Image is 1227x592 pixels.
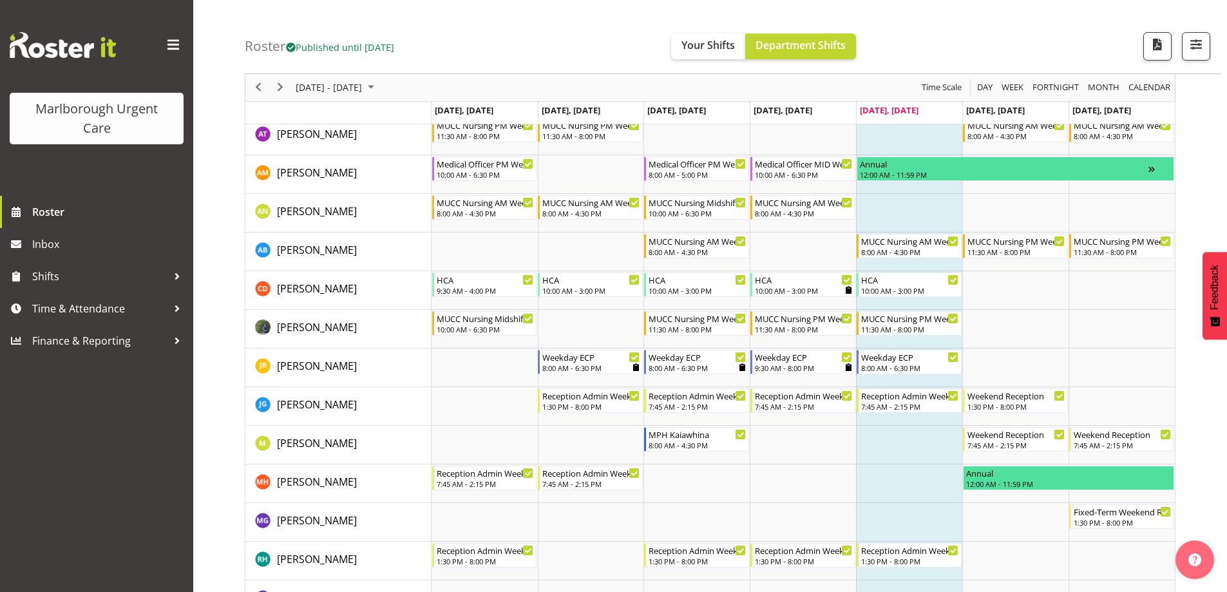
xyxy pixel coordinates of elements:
span: [PERSON_NAME] [277,282,357,296]
span: [PERSON_NAME] [277,320,357,334]
div: MUCC Nursing PM Weekday [437,119,534,131]
div: 8:00 AM - 4:30 PM [542,208,640,218]
div: Reception Admin Weekday PM [649,544,746,557]
div: 8:00 AM - 4:30 PM [755,208,852,218]
div: Weekend Reception [967,389,1065,402]
span: [PERSON_NAME] [277,475,357,489]
div: 1:30 PM - 8:00 PM [967,401,1065,412]
a: [PERSON_NAME] [277,358,357,374]
button: Time Scale [920,80,964,96]
td: Alexandra Madigan resource [245,155,432,194]
div: Josephine Godinez"s event - Weekend Reception Begin From Saturday, October 11, 2025 at 1:30:00 PM... [963,388,1068,413]
div: 7:45 AM - 2:15 PM [649,401,746,412]
button: October 2025 [294,80,380,96]
td: Rochelle Harris resource [245,542,432,580]
div: Alexandra Madigan"s event - Medical Officer PM Weekday Begin From Wednesday, October 8, 2025 at 8... [644,157,749,181]
div: 11:30 AM - 8:00 PM [542,131,640,141]
span: [PERSON_NAME] [277,513,357,528]
div: Josephine Godinez"s event - Reception Admin Weekday AM Begin From Friday, October 10, 2025 at 7:4... [857,388,962,413]
a: [PERSON_NAME] [277,320,357,335]
a: [PERSON_NAME] [277,435,357,451]
div: 10:00 AM - 6:30 PM [437,169,534,180]
div: Alexandra Madigan"s event - Medical Officer MID Weekday Begin From Thursday, October 9, 2025 at 1... [750,157,855,181]
span: [PERSON_NAME] [277,204,357,218]
div: previous period [247,74,269,101]
div: Fixed-Term Weekend Reception [1074,505,1171,518]
div: 10:00 AM - 3:00 PM [649,285,746,296]
div: 7:45 AM - 2:15 PM [755,401,852,412]
div: Agnes Tyson"s event - MUCC Nursing PM Weekday Begin From Monday, October 6, 2025 at 11:30:00 AM G... [432,118,537,142]
div: HCA [861,273,958,286]
div: Margret Hall"s event - Reception Admin Weekday AM Begin From Tuesday, October 7, 2025 at 7:45:00 ... [538,466,643,490]
div: Rochelle Harris"s event - Reception Admin Weekday PM Begin From Monday, October 6, 2025 at 1:30:0... [432,543,537,568]
span: Published until [DATE] [286,41,394,53]
div: 1:30 PM - 8:00 PM [861,556,958,566]
div: HCA [755,273,852,286]
div: 11:30 AM - 8:00 PM [967,247,1065,257]
div: MUCC Nursing PM Weekends [967,234,1065,247]
div: Medical Officer PM Weekday [437,157,534,170]
div: 11:30 AM - 8:00 PM [649,324,746,334]
span: [DATE], [DATE] [860,104,918,116]
div: 8:00 AM - 4:30 PM [649,247,746,257]
div: 9:30 AM - 8:00 PM [755,363,852,373]
button: Download a PDF of the roster according to the set date range. [1143,32,1172,61]
div: Weekend Reception [967,428,1065,441]
div: Jacinta Rangi"s event - Weekday ECP Begin From Wednesday, October 8, 2025 at 8:00:00 AM GMT+13:00... [644,350,749,374]
span: Week [1000,80,1025,96]
span: [DATE], [DATE] [542,104,600,116]
div: MUCC Nursing Midshift [437,312,534,325]
span: Department Shifts [756,38,846,52]
td: Alysia Newman-Woods resource [245,194,432,233]
div: MUCC Nursing AM Weekday [542,196,640,209]
span: Shifts [32,267,167,286]
span: [DATE] - [DATE] [294,80,363,96]
td: Josephine Godinez resource [245,387,432,426]
div: Annual [966,466,1171,479]
span: Roster [32,202,187,222]
div: 1:30 PM - 8:00 PM [755,556,852,566]
span: [PERSON_NAME] [277,166,357,180]
button: Feedback - Show survey [1203,252,1227,339]
td: Megan Gander resource [245,503,432,542]
div: 11:30 AM - 8:00 PM [861,324,958,334]
a: [PERSON_NAME] [277,397,357,412]
div: 8:00 AM - 4:30 PM [437,208,534,218]
div: 11:30 AM - 8:00 PM [437,131,534,141]
div: Cordelia Davies"s event - HCA Begin From Friday, October 10, 2025 at 10:00:00 AM GMT+13:00 Ends A... [857,272,962,297]
div: Jacinta Rangi"s event - Weekday ECP Begin From Thursday, October 9, 2025 at 9:30:00 AM GMT+13:00 ... [750,350,855,374]
h4: Roster [245,39,394,53]
div: 7:45 AM - 2:15 PM [437,479,534,489]
div: Weekday ECP [861,350,958,363]
div: Weekday ECP [649,350,746,363]
span: calendar [1127,80,1172,96]
div: next period [269,74,291,101]
td: Agnes Tyson resource [245,117,432,155]
div: Reception Admin Weekday PM [755,544,852,557]
div: Rochelle Harris"s event - Reception Admin Weekday PM Begin From Wednesday, October 8, 2025 at 1:3... [644,543,749,568]
div: MUCC Nursing AM Weekends [1074,119,1171,131]
span: Your Shifts [681,38,735,52]
button: Department Shifts [745,33,856,59]
img: help-xxl-2.png [1188,553,1201,566]
div: Alysia Newman-Woods"s event - MUCC Nursing AM Weekday Begin From Tuesday, October 7, 2025 at 8:00... [538,195,643,220]
td: Margie Vuto resource [245,426,432,464]
div: Marlborough Urgent Care [23,99,171,138]
span: [DATE], [DATE] [754,104,812,116]
div: HCA [542,273,640,286]
div: Josephine Godinez"s event - Reception Admin Weekday AM Begin From Wednesday, October 8, 2025 at 7... [644,388,749,413]
div: 9:30 AM - 4:00 PM [437,285,534,296]
div: Rochelle Harris"s event - Reception Admin Weekday PM Begin From Thursday, October 9, 2025 at 1:30... [750,543,855,568]
td: Margret Hall resource [245,464,432,503]
div: Agnes Tyson"s event - MUCC Nursing PM Weekday Begin From Tuesday, October 7, 2025 at 11:30:00 AM ... [538,118,643,142]
div: 1:30 PM - 8:00 PM [542,401,640,412]
span: [DATE], [DATE] [435,104,493,116]
div: 1:30 PM - 8:00 PM [437,556,534,566]
div: Josephine Godinez"s event - Reception Admin Weekday AM Begin From Thursday, October 9, 2025 at 7:... [750,388,855,413]
div: Weekend Reception [1074,428,1171,441]
td: Cordelia Davies resource [245,271,432,310]
div: 10:00 AM - 6:30 PM [649,208,746,218]
span: Time & Attendance [32,299,167,318]
div: 8:00 AM - 4:30 PM [861,247,958,257]
span: Finance & Reporting [32,331,167,350]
